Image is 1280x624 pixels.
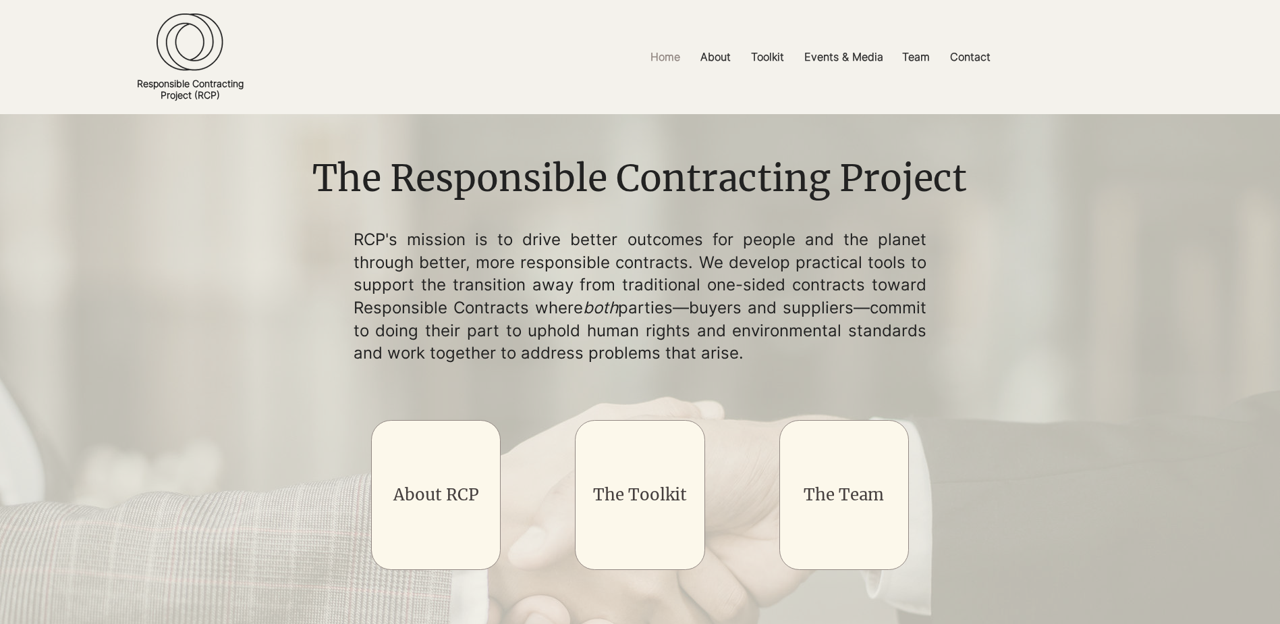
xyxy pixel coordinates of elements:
[943,42,997,72] p: Contact
[593,484,687,505] a: The Toolkit
[892,42,940,72] a: Team
[694,42,738,72] p: About
[583,298,618,317] span: both
[302,153,976,205] h1: The Responsible Contracting Project
[741,42,794,72] a: Toolkit
[690,42,741,72] a: About
[644,42,687,72] p: Home
[354,228,927,365] p: RCP's mission is to drive better outcomes for people and the planet through better, more responsi...
[640,42,690,72] a: Home
[804,484,884,505] a: The Team
[744,42,791,72] p: Toolkit
[895,42,937,72] p: Team
[794,42,892,72] a: Events & Media
[940,42,1001,72] a: Contact
[798,42,890,72] p: Events & Media
[393,484,479,505] a: About RCP
[137,78,244,101] a: Responsible ContractingProject (RCP)
[478,42,1163,72] nav: Site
